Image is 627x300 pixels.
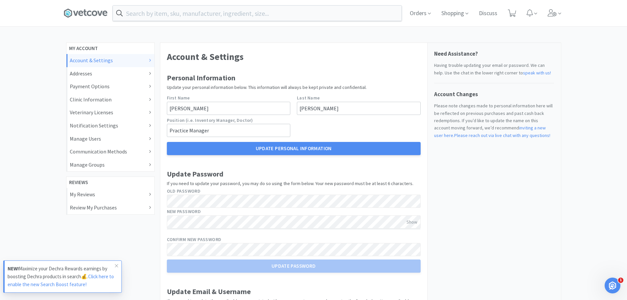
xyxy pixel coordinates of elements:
[66,54,154,67] a: Account & Settings
[167,169,223,178] strong: Update Password
[69,178,154,186] div: Reviews
[66,106,154,119] a: Veterinary Licenses
[66,145,154,158] a: Communication Methods
[167,102,291,115] input: First Name
[434,90,554,99] h4: Account Changes
[66,158,154,172] a: Manage Groups
[434,125,546,138] a: inviting a new user here.
[167,124,291,137] input: Position (i.e. Inventory Manager, Doctor)
[476,11,500,16] a: Discuss
[113,6,402,21] input: Search by item, sku, manufacturer, ingredient, size...
[167,236,222,243] label: Confirm New Password
[70,122,151,130] div: Notification Settings
[70,108,151,117] div: Veterinary Licenses
[70,82,151,91] div: Payment Options
[297,102,421,115] input: Last Name
[70,69,151,78] div: Addresses
[167,117,253,124] label: Position (i.e. Inventory Manager, Doctor)
[167,180,421,187] p: If you need to update your password, you may do so using the form below. Your new password must b...
[167,94,190,101] label: First Name
[70,135,151,143] div: Manage Users
[66,119,154,132] a: Notification Settings
[66,132,154,146] a: Manage Users
[167,49,421,64] h1: Account & Settings
[167,187,201,195] label: Old Password
[66,201,154,214] a: Review My Purchases
[70,95,151,104] div: Clinic Information
[66,93,154,106] a: Clinic Information
[167,84,421,91] p: Update your personal information below. This information will always be kept private and confiden...
[70,204,151,212] div: Review My Purchases
[69,44,154,52] div: My Account
[66,80,154,93] a: Payment Options
[406,218,417,225] div: Show
[618,278,623,283] span: 1
[70,161,151,169] div: Manage Groups
[605,278,620,293] iframe: Intercom live chat
[8,265,19,272] strong: NEW!
[8,265,115,288] p: Maximize your Dechra Rewards earnings by boosting Dechra products in search💰.
[167,208,201,215] label: New Password
[70,148,151,156] div: Communication Methods
[167,287,251,296] strong: Update Email & Username
[297,94,320,101] label: Last Name
[70,56,151,65] div: Account & Settings
[167,142,421,155] button: Update Personal Information
[434,62,554,76] p: Having trouble updating your email or password. We can help. Use the chat in the lower right corn...
[70,190,151,199] div: My Reviews
[66,188,154,201] a: My Reviews
[523,70,551,76] a: speak with us!
[454,132,550,138] a: Please reach out via live chat with any questions!
[434,102,554,139] p: Please note changes made to personal information here will be reflected on previous purchases and...
[66,67,154,80] a: Addresses
[167,73,235,82] strong: Personal Information
[434,49,554,58] h4: Need Assistance?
